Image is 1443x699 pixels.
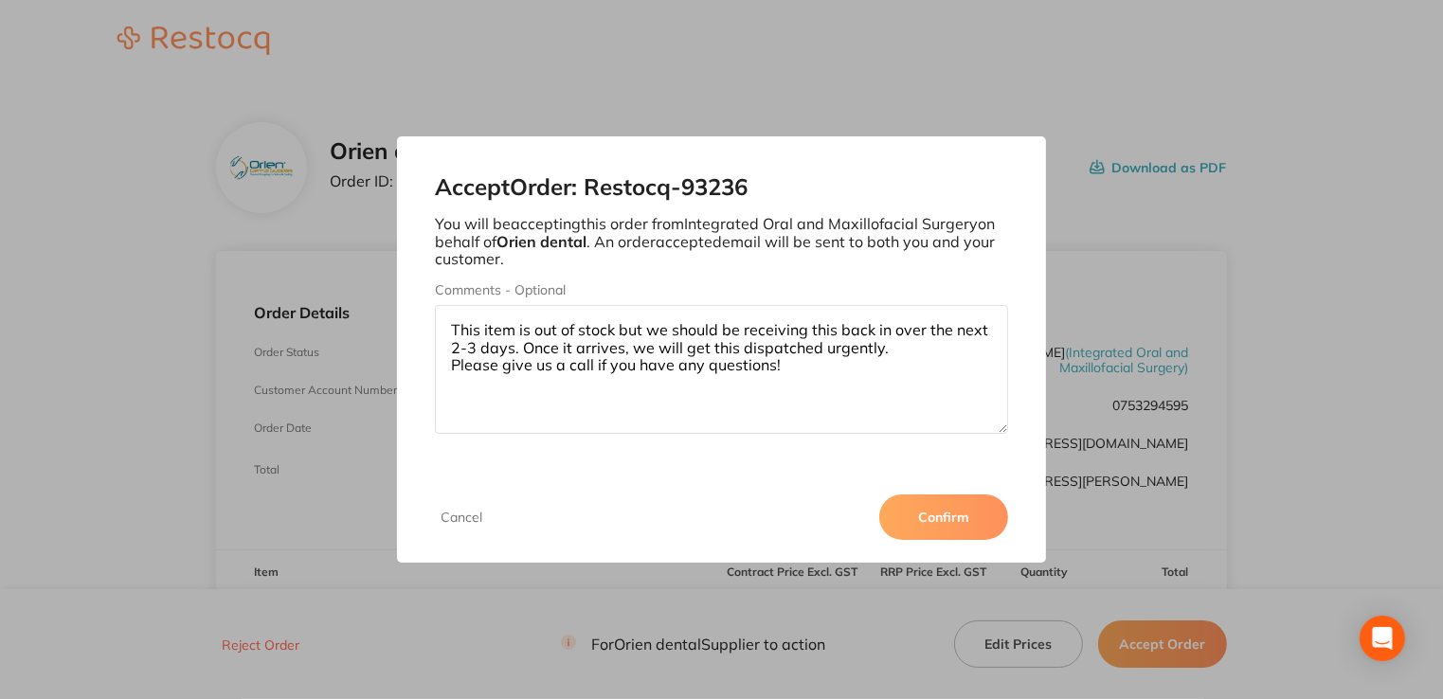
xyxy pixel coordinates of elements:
p: You will be accepting this order from Integrated Oral and Maxillofacial Surgery on behalf of . An... [435,215,1008,267]
button: Confirm [879,494,1008,540]
button: Cancel [435,509,488,526]
h2: Accept Order: Restocq- 93236 [435,174,1008,201]
b: Orien dental [496,232,586,251]
textarea: This item is out of stock but we should be receiving this back in over the next 2-3 days. Once it... [435,305,1008,434]
div: Open Intercom Messenger [1360,616,1405,661]
label: Comments - Optional [435,282,1008,297]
